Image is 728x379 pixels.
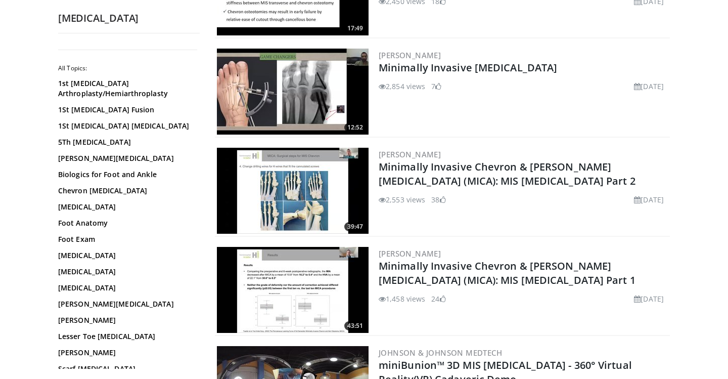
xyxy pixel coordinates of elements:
[58,137,195,147] a: 5Th [MEDICAL_DATA]
[344,222,366,231] span: 39:47
[379,259,635,287] a: Minimally Invasive Chevron & [PERSON_NAME][MEDICAL_DATA] (MICA): MIS [MEDICAL_DATA] Part 1
[344,24,366,33] span: 17:49
[58,283,195,293] a: [MEDICAL_DATA]
[379,50,441,60] a: [PERSON_NAME]
[58,121,195,131] a: 1St [MEDICAL_DATA] [MEDICAL_DATA]
[379,293,425,304] li: 1,458 views
[58,364,195,374] a: Scarf [MEDICAL_DATA]
[217,247,369,333] img: 88846dd8-264d-415b-9a77-01ec29567b58.300x170_q85_crop-smart_upscale.jpg
[58,64,197,72] h2: All Topics:
[379,248,441,259] a: [PERSON_NAME]
[58,348,195,358] a: [PERSON_NAME]
[217,247,369,333] a: 43:51
[634,194,664,205] li: [DATE]
[379,61,557,74] a: Minimally Invasive [MEDICAL_DATA]
[379,149,441,159] a: [PERSON_NAME]
[431,194,445,205] li: 38
[58,250,195,261] a: [MEDICAL_DATA]
[58,234,195,244] a: Foot Exam
[217,49,369,135] img: 37a0294f-9856-4ac1-aa69-5894d5654591.300x170_q85_crop-smart_upscale.jpg
[58,12,200,25] h2: [MEDICAL_DATA]
[58,331,195,342] a: Lesser Toe [MEDICAL_DATA]
[217,49,369,135] a: 12:52
[58,202,195,212] a: [MEDICAL_DATA]
[217,148,369,234] a: 39:47
[217,148,369,234] img: b5a565ff-75d9-4922-8e9d-a74d9f636ef2.300x170_q85_crop-smart_upscale.jpg
[58,153,195,163] a: [PERSON_NAME][MEDICAL_DATA]
[58,315,195,325] a: [PERSON_NAME]
[634,293,664,304] li: [DATE]
[344,123,366,132] span: 12:52
[58,78,195,99] a: 1st [MEDICAL_DATA] Arthroplasty/Hemiarthroplasty
[58,186,195,196] a: Chevron [MEDICAL_DATA]
[58,218,195,228] a: Foot Anatomy
[379,194,425,205] li: 2,553 views
[58,267,195,277] a: [MEDICAL_DATA]
[431,81,441,92] li: 7
[379,160,635,188] a: Minimally Invasive Chevron & [PERSON_NAME][MEDICAL_DATA] (MICA): MIS [MEDICAL_DATA] Part 2
[344,321,366,330] span: 43:51
[58,170,195,180] a: Biologics for Foot and Ankle
[431,293,445,304] li: 24
[634,81,664,92] li: [DATE]
[58,105,195,115] a: 1St [MEDICAL_DATA] Fusion
[379,81,425,92] li: 2,854 views
[58,299,195,309] a: [PERSON_NAME][MEDICAL_DATA]
[379,348,502,358] a: Johnson & Johnson MedTech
